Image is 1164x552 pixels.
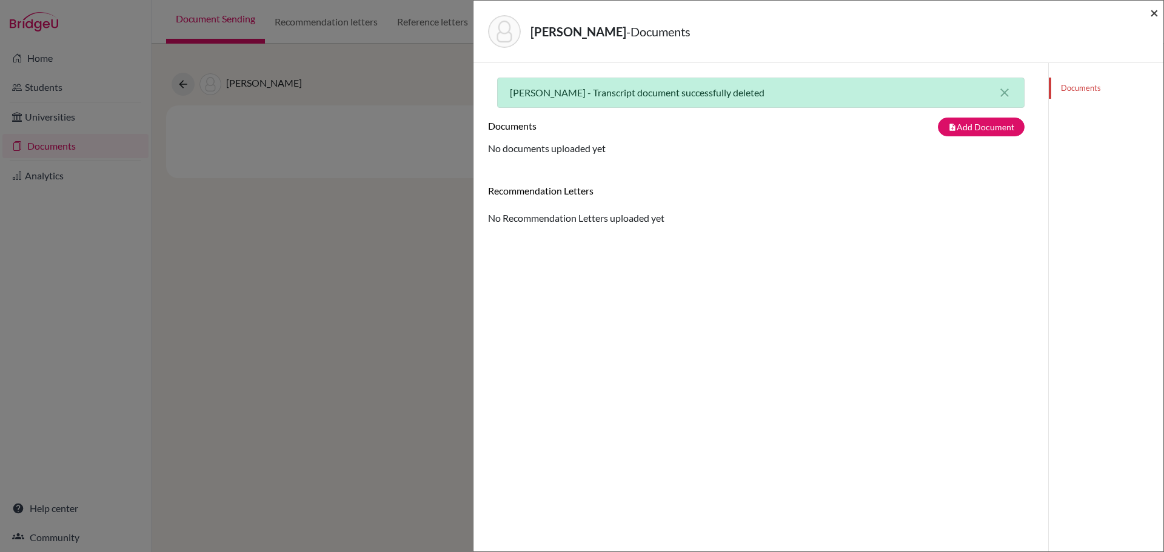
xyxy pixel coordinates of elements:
[626,24,691,39] span: - Documents
[997,85,1012,100] button: close
[488,120,761,131] h6: Documents
[938,118,1025,136] button: note_addAdd Document
[530,24,626,39] strong: [PERSON_NAME]
[1049,78,1163,99] a: Documents
[1150,4,1159,21] span: ×
[497,78,1025,108] div: [PERSON_NAME] - Transcript document successfully deleted
[948,123,957,131] i: note_add
[488,185,1034,196] h6: Recommendation Letters
[488,78,1034,156] div: No documents uploaded yet
[1150,5,1159,20] button: Close
[488,185,1034,225] div: No Recommendation Letters uploaded yet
